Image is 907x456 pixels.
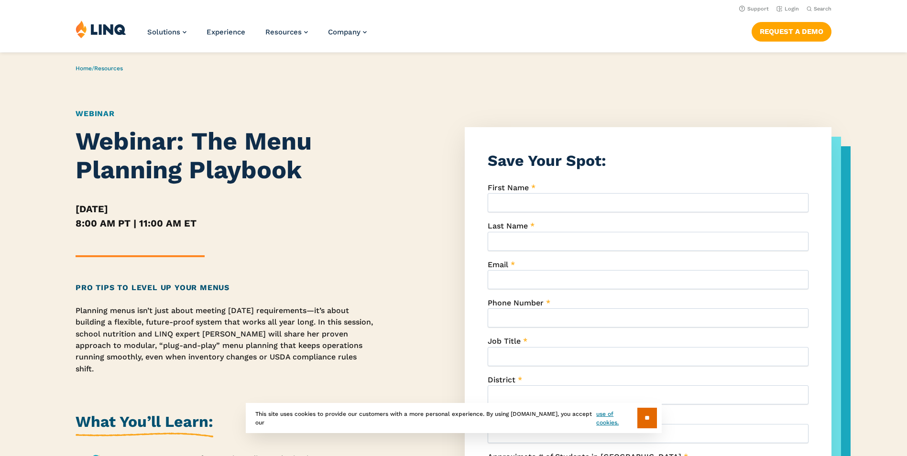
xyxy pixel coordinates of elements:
a: Company [328,28,367,36]
a: Support [739,6,769,12]
a: Request a Demo [752,22,831,41]
h2: Pro Tips to Level Up Your Menus [76,282,377,293]
nav: Button Navigation [752,20,831,41]
span: Search [814,6,831,12]
span: Email [488,260,508,269]
span: Solutions [147,28,180,36]
a: Resources [94,65,123,72]
h5: 8:00 AM PT | 11:00 AM ET [76,216,377,230]
div: This site uses cookies to provide our customers with a more personal experience. By using [DOMAIN... [246,403,662,433]
span: Job Title [488,337,521,346]
strong: Save Your Spot: [488,152,606,170]
img: LINQ | K‑12 Software [76,20,126,38]
a: use of cookies. [596,410,637,427]
span: First Name [488,183,529,192]
span: District [488,375,515,384]
span: Phone Number [488,298,544,307]
a: Experience [207,28,245,36]
span: Last Name [488,221,528,230]
p: Planning menus isn’t just about meeting [DATE] requirements—it’s about building a flexible, futur... [76,305,377,375]
span: Resources [265,28,302,36]
span: / [76,65,123,72]
span: Company [328,28,361,36]
a: Solutions [147,28,186,36]
nav: Primary Navigation [147,20,367,52]
button: Open Search Bar [807,5,831,12]
h2: What You’ll Learn: [76,411,213,437]
a: Home [76,65,92,72]
a: Login [776,6,799,12]
h5: [DATE] [76,202,377,216]
a: Webinar [76,109,115,118]
a: Resources [265,28,308,36]
h1: Webinar: The Menu Planning Playbook [76,127,377,185]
